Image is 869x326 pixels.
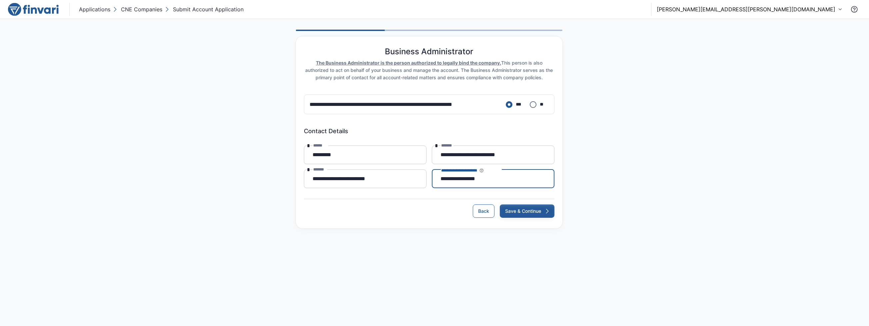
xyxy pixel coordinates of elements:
button: Applications [78,4,112,15]
button: Contact Support [848,3,861,16]
img: logo [8,3,59,16]
button: Back [473,204,494,218]
p: Submit Account Application [173,5,244,13]
button: [PERSON_NAME][EMAIL_ADDRESS][PERSON_NAME][DOMAIN_NAME] [657,5,842,13]
h5: Business Administrator [385,47,473,57]
p: Applications [79,5,110,13]
h6: Contact Details [304,128,554,135]
button: Save & Continue [500,204,554,218]
u: The Business Administrator is the person authorized to legally bind the company. [316,60,501,66]
p: CNE Companies [121,5,162,13]
button: Submit Account Application [164,4,245,15]
button: CNE Companies [112,4,164,15]
p: [PERSON_NAME][EMAIL_ADDRESS][PERSON_NAME][DOMAIN_NAME] [657,5,835,13]
div: This person is also authorized to act on behalf of your business and manage the account. The Busi... [304,59,554,81]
